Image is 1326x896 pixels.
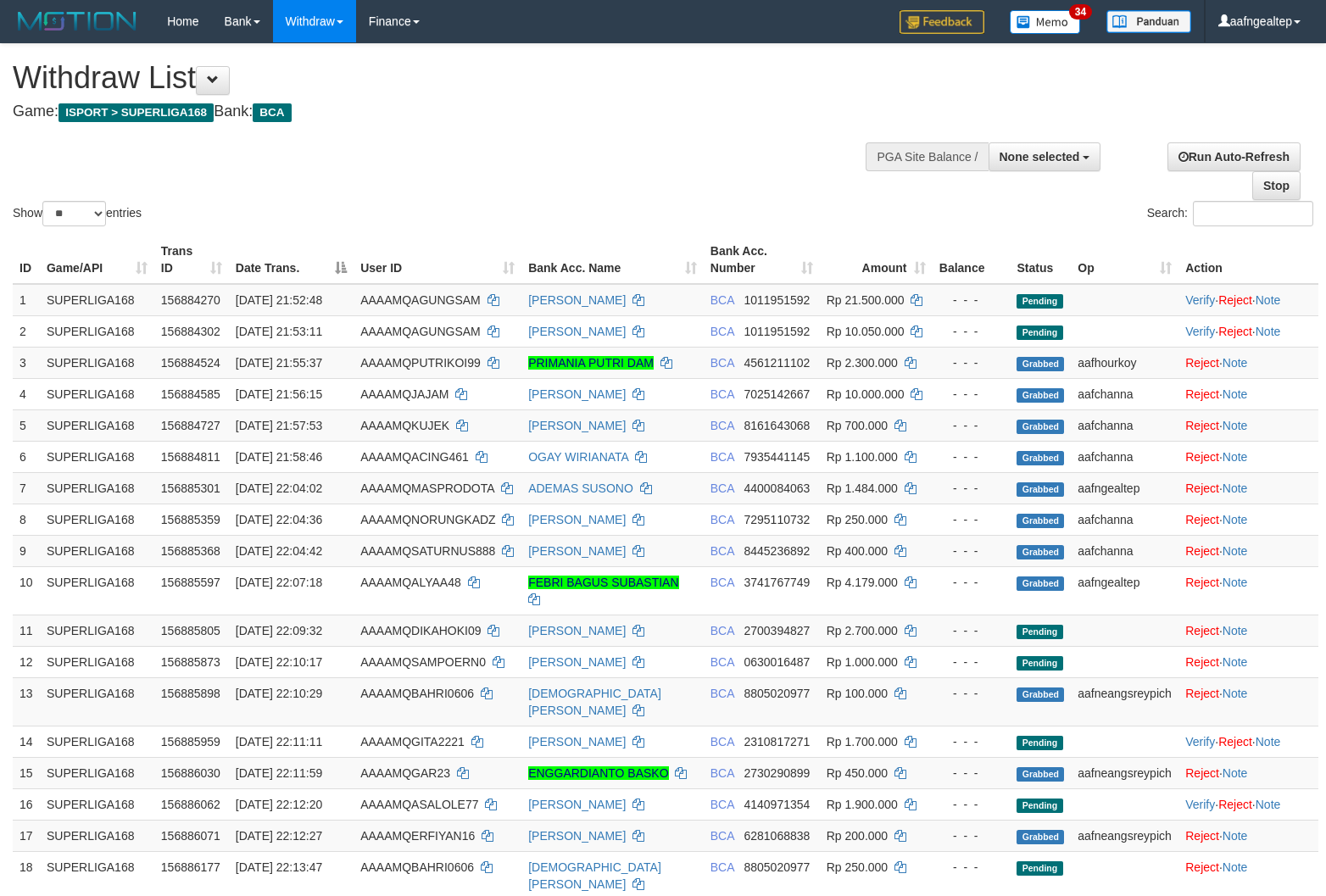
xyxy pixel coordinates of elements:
[528,655,626,669] a: [PERSON_NAME]
[236,450,322,464] span: [DATE] 21:58:46
[827,860,888,874] span: Rp 250.000
[1256,798,1281,811] a: Note
[13,8,142,34] img: MOTION_logo.png
[710,687,734,700] span: BCA
[360,513,495,526] span: AAAAMQNORUNGKADZ
[1071,347,1178,378] td: aafhourkoy
[40,677,154,726] td: SUPERLIGA168
[360,419,449,432] span: AAAAMQKUJEK
[1017,656,1062,671] span: Pending
[1017,736,1062,750] span: Pending
[1185,860,1219,874] a: Reject
[1185,325,1215,338] a: Verify
[161,860,220,874] span: 156886177
[236,356,322,370] span: [DATE] 21:55:37
[161,419,220,432] span: 156884727
[360,544,495,558] span: AAAAMQSATURNUS888
[827,481,898,495] span: Rp 1.484.000
[360,325,481,338] span: AAAAMQAGUNGSAM
[236,766,322,780] span: [DATE] 22:11:59
[1223,624,1248,637] a: Note
[40,615,154,646] td: SUPERLIGA168
[161,387,220,401] span: 156884585
[1017,861,1062,876] span: Pending
[1223,766,1248,780] a: Note
[939,386,1004,403] div: - - -
[744,655,810,669] span: Copy 0630016487 to clipboard
[521,236,704,284] th: Bank Acc. Name: activate to sort column ascending
[1185,481,1219,495] a: Reject
[939,448,1004,465] div: - - -
[1185,387,1219,401] a: Reject
[1178,820,1318,851] td: ·
[1017,451,1064,465] span: Grabbed
[1178,726,1318,757] td: · ·
[1223,387,1248,401] a: Note
[40,726,154,757] td: SUPERLIGA168
[1185,798,1215,811] a: Verify
[827,829,888,843] span: Rp 200.000
[1223,419,1248,432] a: Note
[744,450,810,464] span: Copy 7935441145 to clipboard
[744,735,810,749] span: Copy 2310817271 to clipboard
[827,513,888,526] span: Rp 250.000
[528,860,661,891] a: [DEMOGRAPHIC_DATA][PERSON_NAME]
[528,829,626,843] a: [PERSON_NAME]
[827,419,888,432] span: Rp 700.000
[40,820,154,851] td: SUPERLIGA168
[528,450,628,464] a: OGAY WIRIANATA
[40,409,154,441] td: SUPERLIGA168
[710,544,734,558] span: BCA
[1017,576,1064,591] span: Grabbed
[1185,450,1219,464] a: Reject
[939,574,1004,591] div: - - -
[40,315,154,347] td: SUPERLIGA168
[939,323,1004,340] div: - - -
[710,513,734,526] span: BCA
[154,236,229,284] th: Trans ID: activate to sort column ascending
[236,687,322,700] span: [DATE] 22:10:29
[1178,504,1318,535] td: ·
[236,624,322,637] span: [DATE] 22:09:32
[161,576,220,589] span: 156885597
[13,535,40,566] td: 9
[1071,472,1178,504] td: aafngealtep
[236,798,322,811] span: [DATE] 22:12:20
[40,788,154,820] td: SUPERLIGA168
[939,354,1004,371] div: - - -
[1218,293,1252,307] a: Reject
[1185,356,1219,370] a: Reject
[939,733,1004,750] div: - - -
[744,325,810,338] span: Copy 1011951592 to clipboard
[744,798,810,811] span: Copy 4140971354 to clipboard
[1178,677,1318,726] td: ·
[827,576,898,589] span: Rp 4.179.000
[1223,481,1248,495] a: Note
[236,387,322,401] span: [DATE] 21:56:15
[744,544,810,558] span: Copy 8445236892 to clipboard
[1071,677,1178,726] td: aafneangsreypich
[360,481,494,495] span: AAAAMQMASPRODOTA
[1071,535,1178,566] td: aafchanna
[360,624,481,637] span: AAAAMQDIKAHOKI09
[1017,545,1064,559] span: Grabbed
[1178,566,1318,615] td: ·
[161,766,220,780] span: 156886030
[1223,356,1248,370] a: Note
[744,829,810,843] span: Copy 6281068838 to clipboard
[161,624,220,637] span: 156885805
[236,576,322,589] span: [DATE] 22:07:18
[528,513,626,526] a: [PERSON_NAME]
[1071,566,1178,615] td: aafngealtep
[236,325,322,338] span: [DATE] 21:53:11
[1185,419,1219,432] a: Reject
[939,417,1004,434] div: - - -
[710,450,734,464] span: BCA
[939,543,1004,559] div: - - -
[13,726,40,757] td: 14
[1223,513,1248,526] a: Note
[528,624,626,637] a: [PERSON_NAME]
[939,622,1004,639] div: - - -
[161,481,220,495] span: 156885301
[939,827,1004,844] div: - - -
